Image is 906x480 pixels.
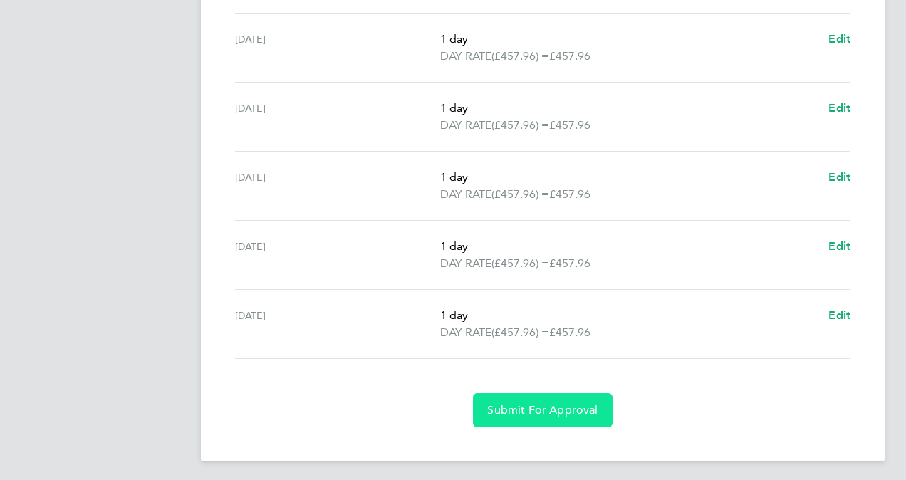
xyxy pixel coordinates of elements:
p: 1 day [440,238,817,255]
span: (£457.96) = [491,256,549,270]
span: DAY RATE [440,48,491,65]
span: DAY RATE [440,255,491,272]
a: Edit [828,169,850,186]
span: DAY RATE [440,186,491,203]
span: DAY RATE [440,324,491,341]
span: Edit [828,239,850,253]
div: [DATE] [235,31,440,65]
span: Edit [828,32,850,46]
a: Edit [828,31,850,48]
p: 1 day [440,31,817,48]
span: (£457.96) = [491,187,549,201]
span: Edit [828,170,850,184]
a: Edit [828,100,850,117]
span: £457.96 [549,49,590,63]
p: 1 day [440,169,817,186]
span: DAY RATE [440,117,491,134]
span: Edit [828,101,850,115]
span: (£457.96) = [491,325,549,339]
div: [DATE] [235,238,440,272]
p: 1 day [440,100,817,117]
span: £457.96 [549,256,590,270]
span: £457.96 [549,325,590,339]
span: £457.96 [549,187,590,201]
div: [DATE] [235,100,440,134]
a: Edit [828,307,850,324]
span: (£457.96) = [491,118,549,132]
span: £457.96 [549,118,590,132]
span: Edit [828,308,850,322]
span: (£457.96) = [491,49,549,63]
div: [DATE] [235,169,440,203]
a: Edit [828,238,850,255]
span: Submit For Approval [487,403,598,417]
button: Submit For Approval [473,393,612,427]
p: 1 day [440,307,817,324]
div: [DATE] [235,307,440,341]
